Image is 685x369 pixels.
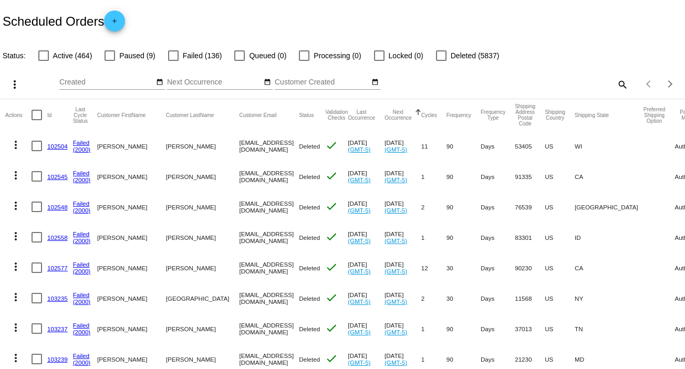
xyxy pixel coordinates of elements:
mat-cell: [PERSON_NAME] [97,283,166,313]
a: Failed [73,230,90,237]
mat-cell: [DATE] [385,192,421,222]
mat-cell: 37013 [515,313,545,344]
mat-icon: more_vert [9,260,22,273]
mat-cell: 53405 [515,131,545,161]
mat-cell: [EMAIL_ADDRESS][DOMAIN_NAME] [239,192,299,222]
a: Failed [73,352,90,359]
mat-cell: WI [575,131,644,161]
a: (GMT-5) [348,207,370,214]
mat-cell: [DATE] [385,283,421,313]
mat-cell: Days [481,161,515,192]
mat-icon: check [325,200,338,213]
a: (2000) [73,207,91,214]
button: Change sorting for CustomerEmail [239,112,276,118]
mat-icon: more_vert [9,230,22,243]
mat-cell: TN [575,313,644,344]
mat-cell: [DATE] [348,161,385,192]
mat-icon: search [616,76,628,92]
a: (2000) [73,359,91,366]
mat-icon: check [325,230,338,243]
a: (GMT-5) [385,298,407,305]
mat-cell: [PERSON_NAME] [166,161,240,192]
mat-cell: [DATE] [385,222,421,252]
mat-cell: [PERSON_NAME] [166,222,240,252]
mat-cell: 90 [447,222,481,252]
mat-cell: CA [575,252,644,283]
button: Change sorting for NextOccurrenceUtc [385,109,412,121]
mat-cell: [GEOGRAPHIC_DATA] [575,192,644,222]
mat-cell: US [545,222,575,252]
mat-cell: 1 [421,161,447,192]
span: Deleted [299,204,320,210]
mat-cell: 1 [421,222,447,252]
mat-cell: [DATE] [385,131,421,161]
mat-cell: Days [481,131,515,161]
span: Deleted [299,173,320,180]
mat-cell: [PERSON_NAME] [166,192,240,222]
button: Change sorting for Id [47,112,51,118]
mat-cell: 90 [447,192,481,222]
mat-cell: 12 [421,252,447,283]
a: (2000) [73,146,91,153]
span: Queued (0) [249,49,286,62]
a: (2000) [73,329,91,335]
mat-cell: [PERSON_NAME] [97,252,166,283]
span: Processing (0) [314,49,361,62]
a: (2000) [73,268,91,275]
a: (GMT-5) [385,329,407,335]
mat-cell: 91335 [515,161,545,192]
mat-cell: [DATE] [348,131,385,161]
mat-cell: 90 [447,161,481,192]
button: Change sorting for PreferredShippingOption [644,107,666,124]
button: Previous page [639,73,660,94]
mat-icon: more_vert [9,352,22,364]
a: (2000) [73,176,91,183]
button: Change sorting for ShippingState [575,112,609,118]
mat-icon: more_vert [9,291,22,303]
mat-cell: [PERSON_NAME] [97,313,166,344]
mat-icon: add [108,17,121,30]
mat-icon: check [325,352,338,365]
a: (GMT-5) [348,329,370,335]
a: Failed [73,170,90,176]
mat-cell: [DATE] [385,161,421,192]
h2: Scheduled Orders [3,10,125,31]
a: Failed [73,291,90,298]
button: Change sorting for Frequency [447,112,471,118]
a: (GMT-5) [348,146,370,153]
mat-cell: [PERSON_NAME] [166,313,240,344]
mat-cell: CA [575,161,644,192]
a: 102548 [47,204,68,210]
span: Locked (0) [389,49,423,62]
mat-cell: [DATE] [348,252,385,283]
mat-cell: US [545,131,575,161]
button: Change sorting for ShippingPostcode [515,103,535,126]
a: 102504 [47,143,68,150]
input: Customer Created [275,78,369,87]
a: (GMT-5) [385,207,407,214]
mat-cell: [DATE] [385,313,421,344]
mat-cell: US [545,283,575,313]
button: Change sorting for CustomerFirstName [97,112,146,118]
mat-cell: US [545,313,575,344]
mat-cell: [DATE] [348,283,385,313]
mat-cell: [PERSON_NAME] [166,131,240,161]
mat-cell: Days [481,192,515,222]
mat-cell: [GEOGRAPHIC_DATA] [166,283,240,313]
mat-cell: Days [481,222,515,252]
mat-cell: 90230 [515,252,545,283]
mat-cell: [EMAIL_ADDRESS][DOMAIN_NAME] [239,283,299,313]
mat-icon: check [325,322,338,334]
a: (GMT-5) [348,176,370,183]
mat-cell: 83301 [515,222,545,252]
mat-icon: more_vert [9,139,22,151]
mat-cell: 11568 [515,283,545,313]
a: (GMT-5) [348,237,370,244]
a: (GMT-5) [385,359,407,366]
span: Deleted [299,234,320,241]
mat-icon: check [325,139,338,152]
mat-icon: check [325,170,338,182]
mat-cell: [EMAIL_ADDRESS][DOMAIN_NAME] [239,252,299,283]
span: Deleted [299,265,320,271]
span: Status: [3,51,26,60]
